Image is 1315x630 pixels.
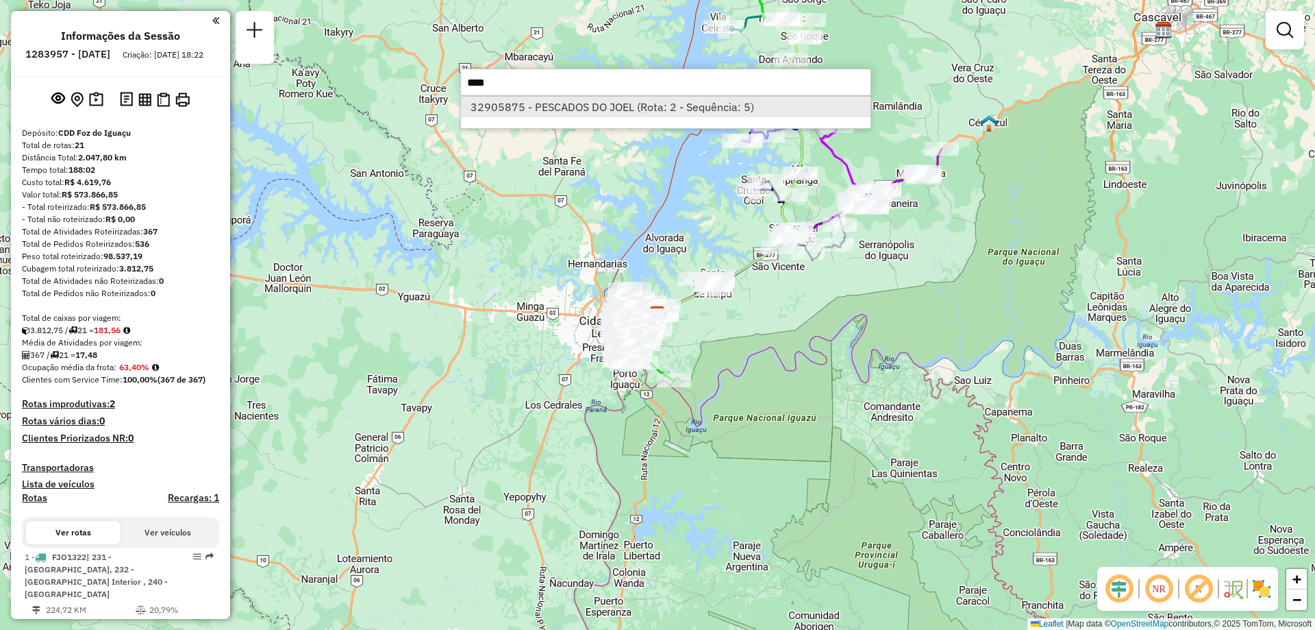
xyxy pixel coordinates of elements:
[22,263,219,275] div: Cubagem total roteirizado:
[143,226,158,237] strong: 367
[22,415,219,427] h4: Rotas vários dias:
[22,176,219,189] div: Custo total:
[90,202,146,212] strong: R$ 573.866,85
[151,288,155,298] strong: 0
[99,415,105,427] strong: 0
[461,97,871,117] ul: Option List
[110,398,115,410] strong: 2
[22,275,219,287] div: Total de Atividades não Roteirizadas:
[22,201,219,213] div: - Total roteirizado:
[62,189,118,199] strong: R$ 573.866,85
[22,287,219,300] div: Total de Pedidos não Roteirizados:
[119,362,149,372] strong: 63,40%
[128,432,134,444] strong: 0
[786,225,803,243] img: São Miguel
[86,89,106,110] button: Painel de Sugestão
[212,12,219,28] a: Clique aqui para minimizar o painel
[68,326,77,335] i: Total de rotas
[1155,21,1173,39] img: CDD Cascavel
[22,492,47,504] a: Rotas
[94,325,121,335] strong: 181,56
[168,492,219,504] h4: Recargas: 1
[22,213,219,226] div: - Total não roteirizado:
[119,263,153,274] strong: 3.812,75
[45,603,135,617] td: 224,72 KM
[52,552,86,562] span: FJO1322
[205,553,214,561] em: Rota exportada
[154,90,173,110] button: Visualizar Romaneio
[78,152,127,162] strong: 2.047,80 km
[22,326,30,335] i: Cubagem total roteirizado
[68,89,86,110] button: Centralizar mapa no depósito ou ponto de apoio
[103,251,142,261] strong: 98.537,19
[980,114,998,132] img: Céu Azul
[1142,572,1175,605] span: Ocultar NR
[1292,570,1301,587] span: +
[22,362,116,372] span: Ocupação média da frota:
[22,324,219,337] div: 3.812,75 / 21 =
[159,276,164,286] strong: 0
[1182,572,1215,605] span: Exibir rótulo
[1286,569,1307,590] a: Zoom in
[22,164,219,176] div: Tempo total:
[649,306,666,324] img: CDD Foz do Iguaçu
[1222,578,1244,600] img: Fluxo de ruas
[22,238,219,250] div: Total de Pedidos Roteirizados:
[22,139,219,152] div: Total de rotas:
[25,552,168,599] span: | 231 - [GEOGRAPHIC_DATA], 232 - [GEOGRAPHIC_DATA] Interior , 240 - [GEOGRAPHIC_DATA]
[50,351,59,359] i: Total de rotas
[123,326,130,335] i: Meta Caixas/viagem: 195,05 Diferença: -13,49
[158,374,205,385] strong: (367 de 367)
[22,351,30,359] i: Total de Atividades
[75,350,97,360] strong: 17,48
[241,16,268,47] a: Nova sessão e pesquisa
[64,177,111,187] strong: R$ 4.619,76
[22,127,219,139] div: Depósito:
[22,478,219,490] h4: Lista de veículos
[1271,16,1299,44] a: Exibir filtros
[193,553,201,561] em: Opções
[1031,619,1064,629] a: Leaflet
[22,398,219,410] h4: Rotas improdutivas:
[22,374,123,385] span: Clientes com Service Time:
[22,226,219,238] div: Total de Atividades Roteirizadas:
[1292,591,1301,608] span: −
[1111,619,1169,629] a: OpenStreetMap
[75,140,84,150] strong: 21
[32,606,40,614] i: Distância Total
[22,349,219,361] div: 367 / 21 =
[1027,618,1315,630] div: Map data © contributors,© 2025 TomTom, Microsoft
[121,521,215,544] button: Ver veículos
[857,193,875,210] img: Medianeira
[22,152,219,164] div: Distância Total:
[117,49,209,61] div: Criação: [DATE] 18:22
[1286,590,1307,610] a: Zoom out
[117,89,136,110] button: Logs desbloquear sessão
[123,374,158,385] strong: 100,00%
[25,48,110,60] h6: 1283957 - [DATE]
[1066,619,1068,629] span: |
[149,603,214,617] td: 20,79%
[136,606,146,614] i: % de utilização do peso
[61,29,180,43] h4: Informações da Sessão
[22,250,219,263] div: Peso total roteirizado:
[22,312,219,324] div: Total de caixas por viagem:
[136,90,154,108] button: Visualizar relatório de Roteirização
[49,88,68,110] button: Exibir sessão original
[58,128,131,138] strong: CDD Foz do Iguaçu
[461,97,871,117] li: [object Object]
[22,433,219,444] h4: Clientes Priorizados NR:
[22,462,219,474] h4: Transportadoras
[25,552,168,599] span: 1 -
[1251,578,1273,600] img: Exibir/Ocultar setores
[135,239,149,249] strong: 536
[105,214,135,224] strong: R$ 0,00
[22,337,219,349] div: Média de Atividades por viagem:
[68,165,95,175] strong: 188:02
[22,189,219,201] div: Valor total:
[26,521,121,544] button: Ver rotas
[173,90,192,110] button: Imprimir Rotas
[1103,572,1136,605] span: Ocultar deslocamento
[152,363,159,372] em: Média calculada utilizando a maior ocupação (%Peso ou %Cubagem) de cada rota da sessão. Rotas cro...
